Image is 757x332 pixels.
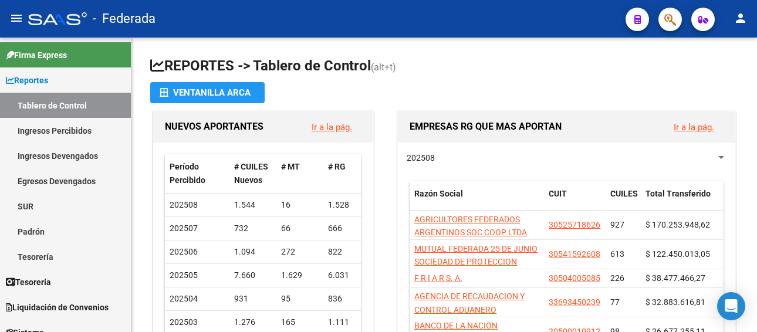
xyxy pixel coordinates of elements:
span: 202507 [170,223,198,233]
datatable-header-cell: # RG [323,154,370,193]
span: (alt+t) [371,62,396,73]
div: 1.629 [281,269,319,282]
span: CUILES [610,189,638,198]
span: 202505 [170,270,198,280]
a: Ir a la pág. [312,122,352,133]
div: 666 [328,222,366,235]
datatable-header-cell: Período Percibido [165,154,229,193]
span: - Federada [93,6,156,32]
a: Ir a la pág. [674,122,714,133]
div: 1.111 [328,316,366,329]
div: 1.094 [234,245,272,259]
span: 202504 [170,294,198,303]
datatable-header-cell: # MT [276,154,323,193]
div: 165 [281,316,319,329]
datatable-header-cell: CUILES [606,181,641,220]
span: Razón Social [414,189,463,198]
span: F R I A R S. A. [414,273,462,283]
div: Open Intercom Messenger [717,292,745,320]
button: Ir a la pág. [664,116,724,138]
datatable-header-cell: CUIT [544,181,606,220]
span: Total Transferido [646,189,711,198]
span: NUEVOS APORTANTES [165,121,263,132]
div: 66 [281,222,319,235]
span: 202506 [170,247,198,256]
span: # RG [328,162,346,171]
span: 927 [610,220,624,229]
div: 16 [281,198,319,212]
span: $ 32.883.616,81 [646,297,705,307]
datatable-header-cell: Razón Social [410,181,544,220]
span: # MT [281,162,300,171]
span: 30525718626 [549,220,600,229]
div: 1.544 [234,198,272,212]
span: Reportes [6,74,48,87]
div: 822 [328,245,366,259]
button: Ir a la pág. [302,116,361,138]
div: 7.660 [234,269,272,282]
mat-icon: person [734,11,748,25]
div: 836 [328,292,366,306]
span: $ 122.450.013,05 [646,249,710,259]
span: AGRICULTORES FEDERADOS ARGENTINOS SOC COOP LTDA [414,215,527,238]
button: Ventanilla ARCA [150,82,265,103]
span: $ 170.253.948,62 [646,220,710,229]
span: 202508 [407,153,435,162]
mat-icon: menu [9,11,23,25]
span: 30541592608 [549,249,600,259]
div: 272 [281,245,319,259]
div: 1.528 [328,198,366,212]
span: 226 [610,273,624,283]
span: Firma Express [6,49,67,62]
div: 732 [234,222,272,235]
span: CUIT [549,189,567,198]
div: 95 [281,292,319,306]
span: 613 [610,249,624,259]
span: AGENCIA DE RECAUDACION Y CONTROL ADUANERO [414,292,525,314]
div: 6.031 [328,269,366,282]
span: Tesorería [6,276,51,289]
div: 931 [234,292,272,306]
span: 33693450239 [549,297,600,307]
span: EMPRESAS RG QUE MAS APORTAN [410,121,562,132]
span: # CUILES Nuevos [234,162,268,185]
span: $ 38.477.466,27 [646,273,705,283]
div: Ventanilla ARCA [160,82,255,103]
h1: REPORTES -> Tablero de Control [150,56,738,77]
span: Liquidación de Convenios [6,301,109,314]
div: 1.276 [234,316,272,329]
datatable-header-cell: Total Transferido [641,181,723,220]
span: Período Percibido [170,162,205,185]
span: 202503 [170,317,198,327]
span: 30504005085 [549,273,600,283]
span: MUTUAL FEDERADA 25 DE JUNIO SOCIEDAD DE PROTECCION RECIPROCA [414,244,538,280]
span: 202508 [170,200,198,209]
datatable-header-cell: # CUILES Nuevos [229,154,276,193]
span: 77 [610,297,620,307]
